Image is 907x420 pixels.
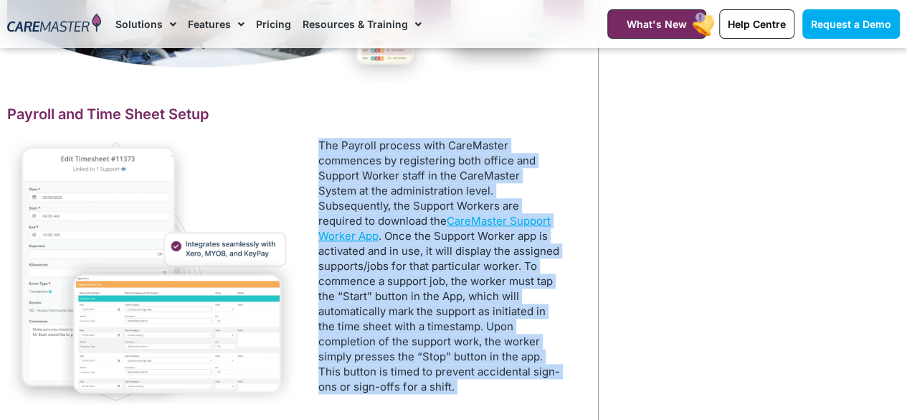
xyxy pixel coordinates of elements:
[627,18,687,30] span: What's New
[318,138,561,394] p: The Payroll process with CareMaster commences by registering both office and Support Worker staff...
[7,14,101,34] img: CareMaster Logo
[811,18,891,30] span: Request a Demo
[719,9,794,39] a: Help Centre
[728,18,786,30] span: Help Centre
[7,105,584,123] h2: Payroll and Time Sheet Setup
[318,214,551,243] a: CareMaster Support Worker App
[607,9,706,39] a: What's New
[802,9,900,39] a: Request a Demo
